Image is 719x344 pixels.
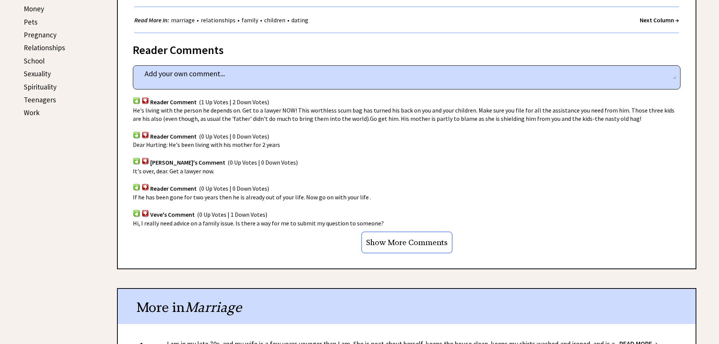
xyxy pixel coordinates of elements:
input: Show More Comments [361,231,453,253]
img: votdown.png [142,184,149,191]
span: Dear Hurting: He's been living with his mother for 2 years [133,141,280,148]
a: Money [24,4,44,13]
a: children [262,16,287,24]
a: Sexuality [24,69,51,78]
img: votdown.png [142,131,149,139]
img: votup.png [133,131,140,139]
span: (0 Up Votes | 1 Down Votes) [197,211,267,219]
a: marriage [169,16,197,24]
a: relationships [199,16,237,24]
div: More in [118,289,696,324]
span: Reader Comment [150,133,197,140]
a: Pets [24,17,37,26]
img: votup.png [133,157,140,165]
img: votdown.png [142,210,149,217]
a: Spirituality [24,82,57,91]
img: votup.png [133,184,140,191]
img: votdown.png [142,157,149,165]
span: Reader Comment [150,98,197,106]
span: (0 Up Votes | 0 Down Votes) [199,185,269,192]
span: He's living with the person he depends on. Get to a lawyer NOW! This worthless scum bag has turne... [133,106,674,122]
span: [PERSON_NAME]'s Comment [150,159,225,166]
span: Hi, I really need advice on a family issue. Is there a way for me to submit my question to someone? [133,219,384,227]
a: School [24,56,45,65]
div: • • • • [134,15,310,25]
a: Teenagers [24,95,56,104]
a: Relationships [24,43,65,52]
span: (0 Up Votes | 0 Down Votes) [228,159,298,166]
img: votup.png [133,97,140,104]
div: Reader Comments [133,42,681,54]
a: family [240,16,260,24]
strong: Read More In: [134,16,169,24]
span: It's over, dear. Get a lawyer now. [133,167,214,175]
span: Marriage [185,299,242,316]
span: (0 Up Votes | 0 Down Votes) [199,133,269,140]
img: votdown.png [142,97,149,104]
span: Reader Comment [150,185,197,192]
span: (1 Up Votes | 2 Down Votes) [199,98,269,106]
img: votup.png [133,210,140,217]
span: If he has been gone for two years then he is already out of your life. Now go on with your life . [133,193,371,201]
a: dating [289,16,310,24]
a: Pregnancy [24,30,57,39]
span: Veve's Comment [150,211,195,219]
a: Work [24,108,40,117]
a: Next Column → [640,16,679,24]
